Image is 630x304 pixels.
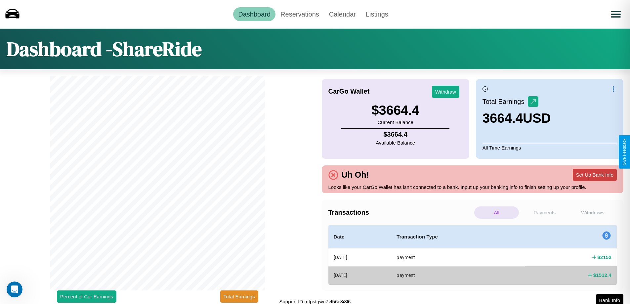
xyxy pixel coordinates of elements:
[474,206,519,219] p: All
[573,169,617,181] button: Set Up Bank Info
[57,290,116,303] button: Percent of Car Earnings
[432,86,459,98] button: Withdraw
[220,290,258,303] button: Total Earnings
[334,233,386,241] h4: Date
[376,131,415,138] h4: $ 3664.4
[391,248,525,267] th: payment
[328,266,392,284] th: [DATE]
[598,254,611,261] h4: $ 2152
[483,96,528,108] p: Total Earnings
[483,143,617,152] p: All Time Earnings
[376,138,415,147] p: Available Balance
[324,7,361,21] a: Calendar
[7,282,22,297] iframe: Intercom live chat
[371,118,419,127] p: Current Balance
[397,233,520,241] h4: Transaction Type
[570,206,615,219] p: Withdraws
[328,183,617,192] p: Looks like your CarGo Wallet has isn't connected to a bank. Input up your banking info to finish ...
[622,139,627,165] div: Give Feedback
[275,7,324,21] a: Reservations
[593,272,611,279] h4: $ 1512.4
[338,170,372,180] h4: Uh Oh!
[607,5,625,23] button: Open menu
[483,111,551,126] h3: 3664.4 USD
[371,103,419,118] h3: $ 3664.4
[328,248,392,267] th: [DATE]
[7,35,202,63] h1: Dashboard - ShareRide
[522,206,567,219] p: Payments
[233,7,275,21] a: Dashboard
[328,209,473,216] h4: Transactions
[391,266,525,284] th: payment
[328,225,617,284] table: simple table
[361,7,393,21] a: Listings
[328,88,370,95] h4: CarGo Wallet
